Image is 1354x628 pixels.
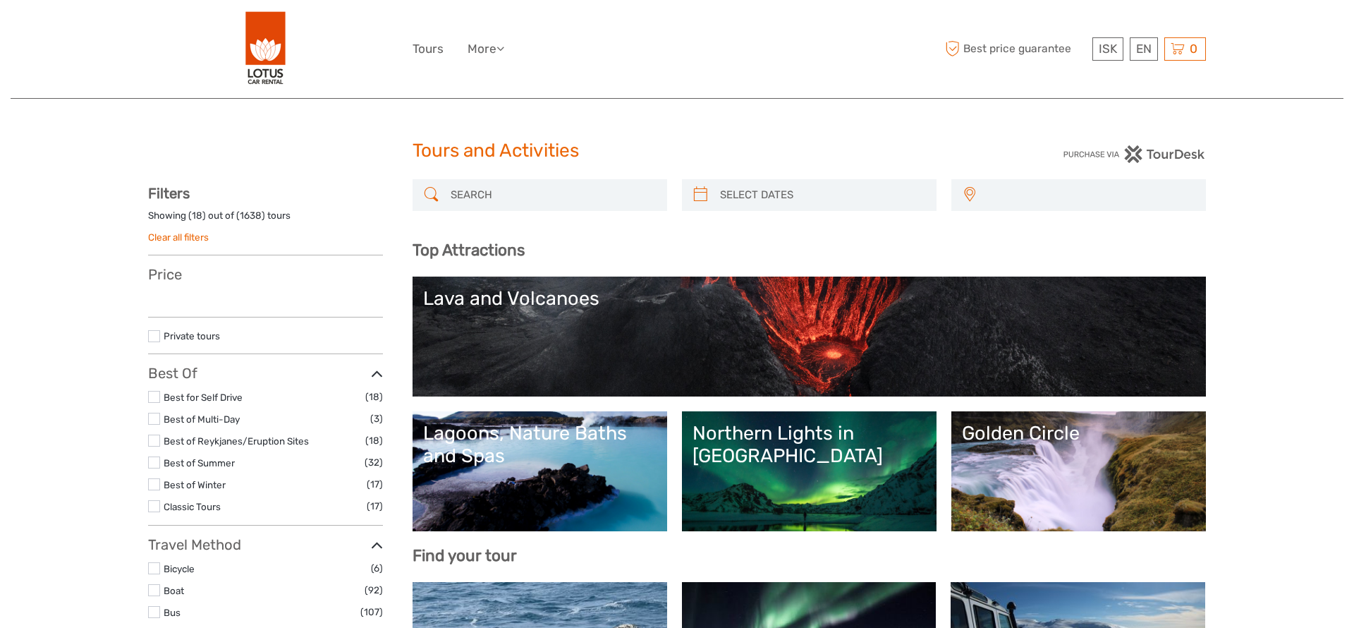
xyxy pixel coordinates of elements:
[148,209,383,231] div: Showing ( ) out of ( ) tours
[164,607,181,618] a: Bus
[148,266,383,283] h3: Price
[962,422,1195,445] div: Golden Circle
[423,287,1195,310] div: Lava and Volcanoes
[714,183,929,207] input: SELECT DATES
[423,287,1195,386] a: Lava and Volcanoes
[413,241,525,260] b: Top Attractions
[962,422,1195,521] a: Golden Circle
[413,140,941,162] h1: Tours and Activities
[1063,145,1206,163] img: PurchaseViaTourDesk.png
[1099,42,1117,56] span: ISK
[941,37,1089,61] span: Best price guarantee
[164,457,235,469] a: Best of Summer
[693,422,926,468] div: Northern Lights in [GEOGRAPHIC_DATA]
[164,585,184,596] a: Boat
[164,392,243,403] a: Best for Self Drive
[1130,37,1158,61] div: EN
[164,501,221,512] a: Classic Tours
[164,413,240,425] a: Best of Multi-Day
[240,209,262,222] label: 1638
[413,39,444,59] a: Tours
[164,479,226,490] a: Best of Winter
[370,411,383,427] span: (3)
[164,435,309,447] a: Best of Reykjanes/Eruption Sites
[367,498,383,514] span: (17)
[371,560,383,576] span: (6)
[360,604,383,620] span: (107)
[365,454,383,471] span: (32)
[423,422,657,521] a: Lagoons, Nature Baths and Spas
[164,563,195,574] a: Bicycle
[365,582,383,598] span: (92)
[192,209,202,222] label: 18
[1188,42,1200,56] span: 0
[164,330,220,342] a: Private tours
[693,422,926,521] a: Northern Lights in [GEOGRAPHIC_DATA]
[468,39,504,59] a: More
[423,422,657,468] div: Lagoons, Nature Baths and Spas
[245,11,286,87] img: 443-e2bd2384-01f0-477a-b1bf-f993e7f52e7d_logo_big.png
[365,433,383,449] span: (18)
[413,546,517,565] b: Find your tour
[365,389,383,405] span: (18)
[148,231,209,243] a: Clear all filters
[148,185,190,202] strong: Filters
[148,365,383,382] h3: Best Of
[367,476,383,493] span: (17)
[445,183,660,207] input: SEARCH
[148,536,383,553] h3: Travel Method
